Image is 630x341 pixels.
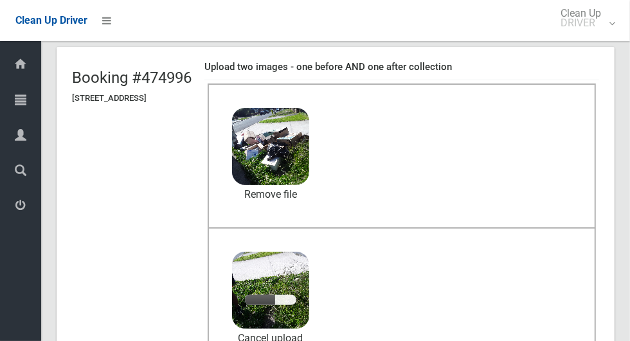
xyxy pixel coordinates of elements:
[72,94,192,103] h5: [STREET_ADDRESS]
[72,69,192,86] h2: Booking #474996
[15,14,87,26] span: Clean Up Driver
[561,18,601,28] small: DRIVER
[15,11,87,30] a: Clean Up Driver
[232,185,309,204] a: Remove file
[204,62,599,73] h4: Upload two images - one before AND one after collection
[554,8,614,28] span: Clean Up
